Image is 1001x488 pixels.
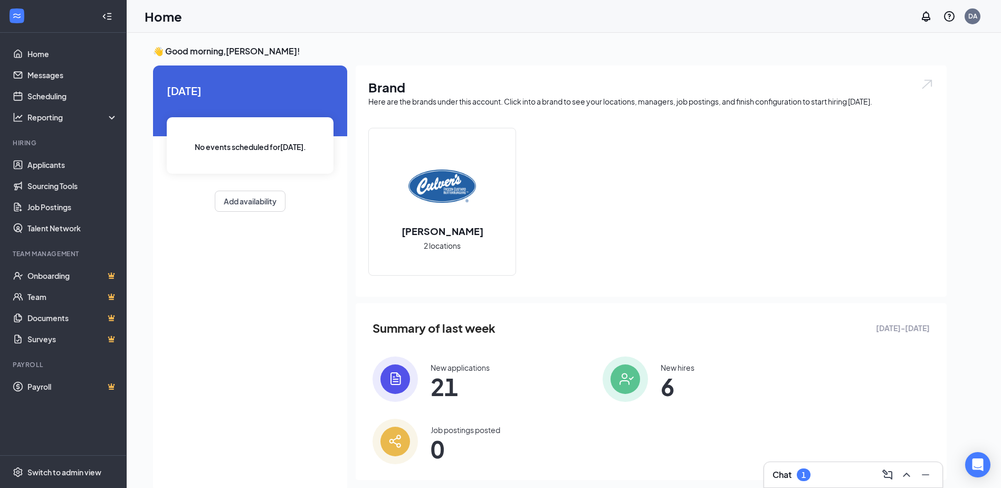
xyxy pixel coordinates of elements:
button: ChevronUp [898,466,915,483]
svg: Minimize [919,468,932,481]
a: TeamCrown [27,286,118,307]
a: OnboardingCrown [27,265,118,286]
img: Culver's [408,153,476,220]
div: New hires [661,362,694,373]
button: Minimize [917,466,934,483]
h3: 👋 Good morning, [PERSON_NAME] ! [153,45,947,57]
h1: Brand [368,78,934,96]
span: 6 [661,377,694,396]
a: Sourcing Tools [27,175,118,196]
svg: Analysis [13,112,23,123]
svg: Settings [13,467,23,477]
span: 0 [431,439,500,458]
a: Home [27,43,118,64]
div: DA [968,12,977,21]
a: Messages [27,64,118,86]
span: [DATE] [167,82,333,99]
svg: ComposeMessage [881,468,894,481]
h2: [PERSON_NAME] [391,224,494,238]
h3: Chat [773,469,792,481]
a: DocumentsCrown [27,307,118,329]
div: Team Management [13,249,116,258]
div: Hiring [13,138,116,147]
span: [DATE] - [DATE] [876,322,930,334]
img: open.6027fd2a22e1237b5b06.svg [920,78,934,90]
span: No events scheduled for [DATE] . [195,141,306,153]
a: Scheduling [27,86,118,107]
div: Payroll [13,360,116,369]
h1: Home [145,7,182,25]
div: New applications [431,362,490,373]
button: ComposeMessage [879,466,896,483]
img: icon [373,419,418,464]
img: icon [603,356,648,402]
div: Reporting [27,112,118,123]
span: 21 [431,377,490,396]
a: Talent Network [27,218,118,239]
div: Switch to admin view [27,467,101,477]
a: Applicants [27,154,118,175]
img: icon [373,356,418,402]
a: PayrollCrown [27,376,118,397]
div: Here are the brands under this account. Click into a brand to see your locations, managers, job p... [368,96,934,107]
svg: QuestionInfo [943,10,956,23]
div: Job postings posted [431,425,500,435]
svg: Notifications [920,10,932,23]
a: Job Postings [27,196,118,218]
svg: ChevronUp [900,468,913,481]
div: Open Intercom Messenger [965,452,990,477]
button: Add availability [215,191,285,212]
div: 1 [802,471,806,480]
svg: WorkstreamLogo [12,11,22,21]
a: SurveysCrown [27,329,118,350]
span: 2 locations [424,240,461,251]
span: Summary of last week [373,319,495,337]
svg: Collapse [102,11,112,22]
